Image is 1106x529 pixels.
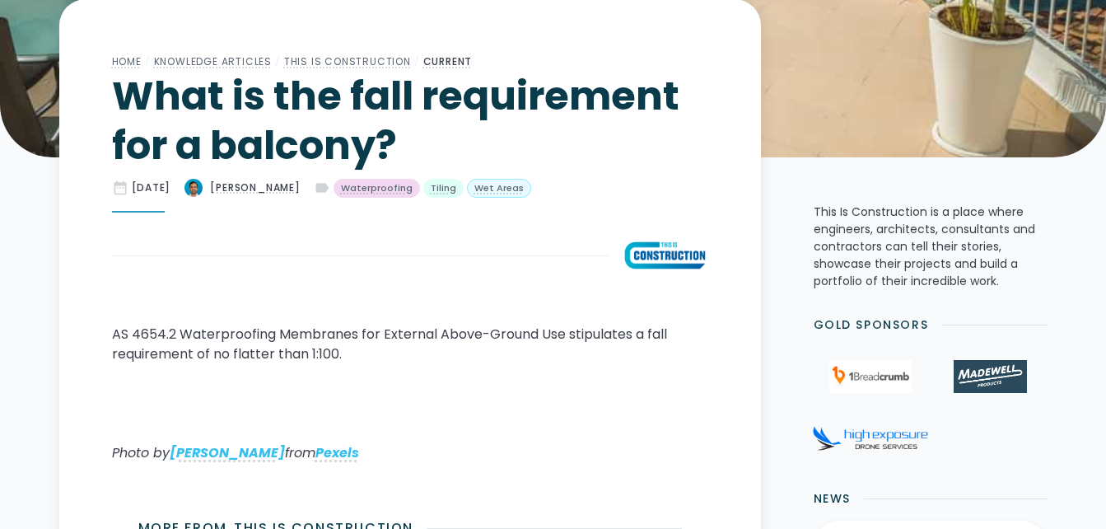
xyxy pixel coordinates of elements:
[272,52,284,72] div: /
[315,443,359,462] a: Pexels
[423,179,464,199] a: Tiling
[314,180,330,196] div: label
[423,54,473,68] a: Current
[132,180,171,195] div: [DATE]
[210,180,300,195] div: [PERSON_NAME]
[285,443,315,462] em: from
[474,181,524,195] div: Wet Areas
[334,179,420,199] a: Waterproofing
[184,178,203,198] img: What is the fall requirement for a balcony?
[813,426,928,451] img: High Exposure
[814,490,851,508] h2: News
[112,72,708,171] h1: What is the fall requirement for a balcony?
[112,443,170,462] em: Photo by
[184,178,300,198] a: [PERSON_NAME]
[814,204,1048,290] p: This Is Construction is a place where engineers, architects, consultants and contractors can tell...
[112,410,708,430] p: ‍
[112,180,128,196] div: date_range
[142,52,154,72] div: /
[170,443,285,462] a: [PERSON_NAME]
[341,181,413,195] div: Waterproofing
[411,52,423,72] div: /
[112,325,708,364] p: AS 4654.2 Waterproofing Membranes for External Above-Ground Use stipulates a fall requirement of ...
[814,316,929,334] h2: Gold Sponsors
[431,181,456,195] div: Tiling
[112,54,142,68] a: Home
[112,377,708,397] p: ‍
[622,239,708,272] img: What is the fall requirement for a balcony?
[954,360,1026,393] img: Madewell Products
[467,179,531,199] a: Wet Areas
[284,54,411,68] a: This Is Construction
[829,360,912,393] img: 1Breadcrumb
[154,54,272,68] a: Knowledge Articles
